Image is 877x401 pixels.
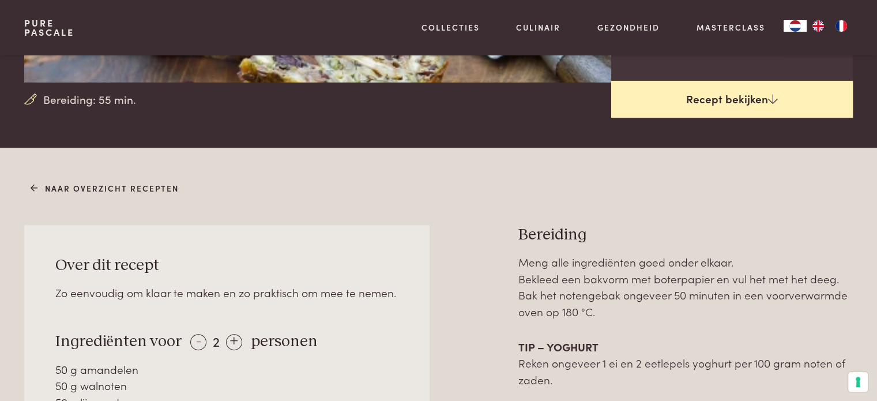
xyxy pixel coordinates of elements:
[55,333,182,350] span: Ingrediënten voor
[807,20,853,32] ul: Language list
[784,20,807,32] div: Language
[518,339,599,354] strong: TIP – YOGHURT
[518,339,853,388] p: Reken ongeveer 1 ei en 2 eetlepels yoghurt per 100 gram noten of zaden.
[848,372,868,392] button: Uw voorkeuren voor toestemming voor trackingtechnologieën
[213,331,220,350] span: 2
[697,21,765,33] a: Masterclass
[830,20,853,32] a: FR
[784,20,807,32] a: NL
[24,18,74,37] a: PurePascale
[55,256,399,276] h3: Over dit recept
[55,361,399,378] div: 50 g amandelen
[421,21,480,33] a: Collecties
[518,225,853,245] h3: Bereiding
[518,254,853,320] p: Meng alle ingrediënten goed onder elkaar. Bekleed een bakvorm met boterpapier en vul het met het ...
[516,21,560,33] a: Culinair
[55,284,399,301] div: Zo eenvoudig om klaar te maken en zo praktisch om mee te nemen.
[597,21,660,33] a: Gezondheid
[31,182,179,194] a: Naar overzicht recepten
[611,81,853,118] a: Recept bekijken
[226,334,242,350] div: +
[43,91,136,108] span: Bereiding: 55 min.
[807,20,830,32] a: EN
[190,334,206,350] div: -
[784,20,853,32] aside: Language selected: Nederlands
[55,377,399,394] div: 50 g walnoten
[251,333,318,350] span: personen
